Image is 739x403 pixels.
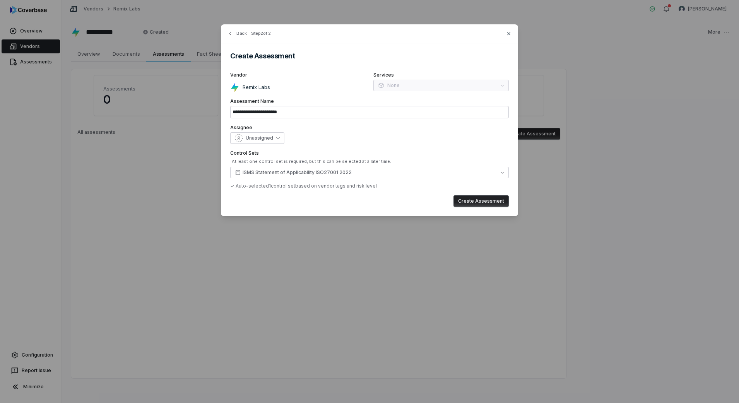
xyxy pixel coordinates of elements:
span: Vendor [230,72,247,78]
button: Create Assessment [453,195,509,207]
span: ISMS Statement of Applicability ISO27001 2022 [243,169,352,176]
span: Step 2 of 2 [251,31,270,36]
span: Unassigned [246,135,273,141]
span: Create Assessment [230,52,295,60]
div: At least one control set is required, but this can be selected at a later time. [232,159,509,164]
label: Assessment Name [230,98,509,104]
div: ✓ Auto-selected 1 control set based on vendor tags and risk level [230,183,509,189]
button: Back [225,27,249,41]
label: Control Sets [230,150,509,156]
label: Assignee [230,125,509,131]
label: Services [373,72,509,78]
p: Remix Labs [239,84,270,91]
